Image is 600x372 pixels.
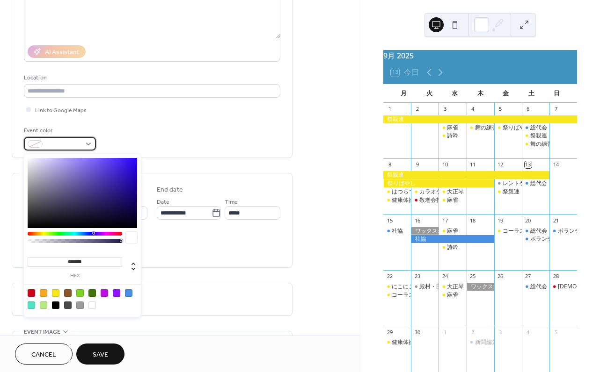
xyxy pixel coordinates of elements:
div: #7ED321 [76,289,84,297]
div: 詩吟 [439,243,466,251]
div: 24 [441,273,448,280]
div: #50E3C2 [28,301,35,309]
div: 詩吟 [447,243,458,251]
div: #F5A623 [40,289,47,297]
div: #4A4A4A [64,301,72,309]
div: 総代会 [522,283,549,291]
div: 12 [497,161,504,168]
div: 17 [441,217,448,224]
div: 1 [386,106,393,113]
div: ワックスがけ [467,283,494,291]
div: 23 [414,273,421,280]
div: 土 [519,84,544,103]
div: 祭親連 [383,115,577,123]
div: 祭親連 [503,188,520,196]
div: レントゲン健診車 [494,179,522,187]
div: コーラス [494,227,522,235]
div: Event color [24,126,94,136]
div: 27 [525,273,532,280]
div: 詩吟 [439,132,466,140]
div: 敬老会打ち合わせ [411,196,439,204]
div: 新聞編集委員会 [467,338,494,346]
div: 2 [469,329,476,336]
div: 7 [552,106,559,113]
div: 総代会 [522,179,549,187]
div: 火 [417,84,442,103]
div: 6 [525,106,532,113]
div: 大正琴 [439,283,466,291]
div: 舞の練習 [522,140,549,148]
div: #BD10E0 [101,289,108,297]
span: Save [93,350,108,360]
div: にこにこサロン [383,283,411,291]
div: 木 [468,84,493,103]
div: カラオケ [411,188,439,196]
div: 健康体操 [392,196,414,204]
div: 20 [525,217,532,224]
div: にこにこサロン [392,283,431,291]
div: 社協 [411,235,494,243]
span: Time [225,197,238,207]
div: 22 [386,273,393,280]
div: 殿村・田中地区検討会 [419,283,476,291]
div: #F8E71C [52,289,59,297]
div: 祭りばやし [383,179,494,187]
div: #FFFFFF [88,301,96,309]
div: 新聞編集委員会 [475,338,514,346]
div: 殿村・田中地区検討会 [411,283,439,291]
div: #4A90E2 [125,289,132,297]
div: Location [24,73,278,83]
div: End date [157,185,183,195]
div: コーラス [383,291,411,299]
div: 15 [386,217,393,224]
div: 社協 [392,227,403,235]
div: 敬老会打ち合わせ [419,196,464,204]
div: 大正琴 [447,283,464,291]
span: Date [157,197,169,207]
div: #D0021B [28,289,35,297]
div: 麻雀 [439,196,466,204]
div: 8 [386,161,393,168]
div: 健康体操 [383,196,411,204]
div: 総代会 [530,283,547,291]
div: 9 [414,161,421,168]
div: 2 [414,106,421,113]
span: Link to Google Maps [35,106,87,115]
div: 29 [386,329,393,336]
div: 社協 [383,227,411,235]
div: 4 [525,329,532,336]
div: #9013FE [113,289,120,297]
div: 3 [497,329,504,336]
div: 総代会 [530,227,547,235]
div: コーラス [392,291,414,299]
div: 13 [525,161,532,168]
div: はつらつ会 [383,188,411,196]
div: 麻雀 [439,124,466,132]
div: 祭親連 [530,132,547,140]
div: 麻雀 [447,196,458,204]
div: #417505 [88,289,96,297]
div: 大正琴 [439,188,466,196]
div: 総代会 [530,124,547,132]
div: 21 [552,217,559,224]
div: 祭親連 [522,132,549,140]
div: #8B572A [64,289,72,297]
div: 金 [493,84,519,103]
div: 水 [442,84,468,103]
div: 麻雀 [439,227,466,235]
div: 祭親連 [494,188,522,196]
div: #000000 [52,301,59,309]
div: ワックスがけ [411,227,439,235]
div: 18 [469,217,476,224]
label: hex [28,273,122,279]
div: 11 [469,161,476,168]
div: ボランティアクラブ [522,235,549,243]
div: 5 [497,106,504,113]
div: #B8E986 [40,301,47,309]
button: Save [76,343,124,365]
button: Cancel [15,343,73,365]
div: 3 [441,106,448,113]
span: Cancel [31,350,56,360]
div: 健康体操 [392,338,414,346]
